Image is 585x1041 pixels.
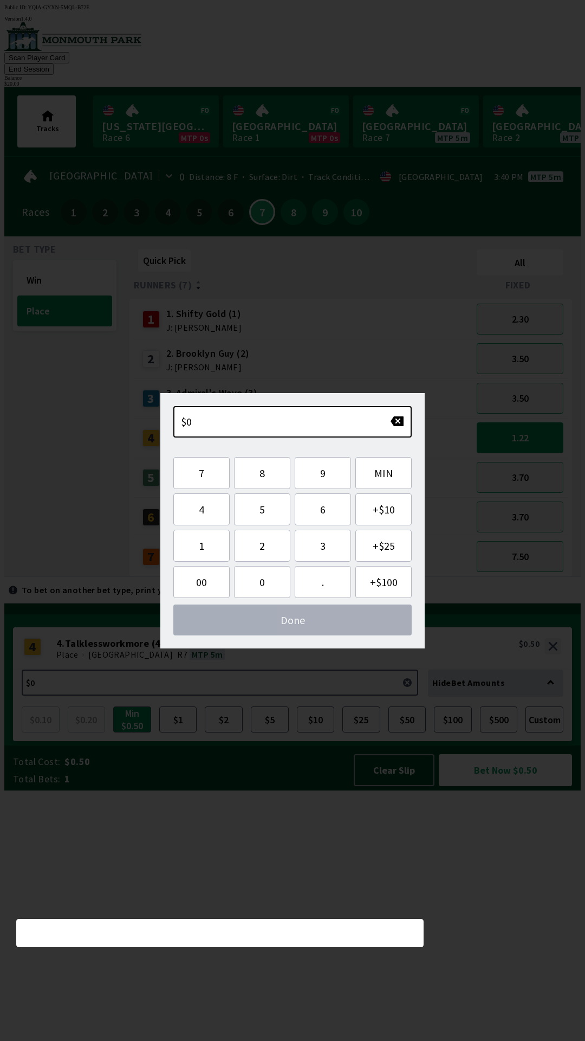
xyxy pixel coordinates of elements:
span: 6 [304,503,342,516]
button: 4 [173,493,230,525]
button: 2 [234,530,290,562]
button: 3 [295,530,351,562]
button: 5 [234,493,290,525]
span: + $100 [365,575,402,589]
span: $0 [181,415,192,428]
span: . [304,575,342,589]
span: Done [182,613,403,627]
span: 1 [183,539,220,552]
button: 1 [173,530,230,562]
span: 9 [304,466,342,480]
span: 7 [183,466,220,480]
span: 00 [183,575,220,589]
button: 00 [173,566,230,598]
button: . [295,566,351,598]
span: 3 [304,539,342,552]
button: MIN [355,457,412,489]
span: + $25 [365,539,402,552]
button: +$100 [355,566,412,598]
span: 2 [243,539,281,552]
span: 4 [183,503,220,516]
button: Done [173,605,412,635]
button: +$25 [355,530,412,562]
button: 9 [295,457,351,489]
span: MIN [365,466,402,480]
button: 0 [234,566,290,598]
button: 7 [173,457,230,489]
button: +$10 [355,493,412,525]
button: 8 [234,457,290,489]
span: + $10 [365,503,402,516]
span: 0 [243,575,281,589]
span: 8 [243,466,281,480]
span: 5 [243,503,281,516]
button: 6 [295,493,351,525]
